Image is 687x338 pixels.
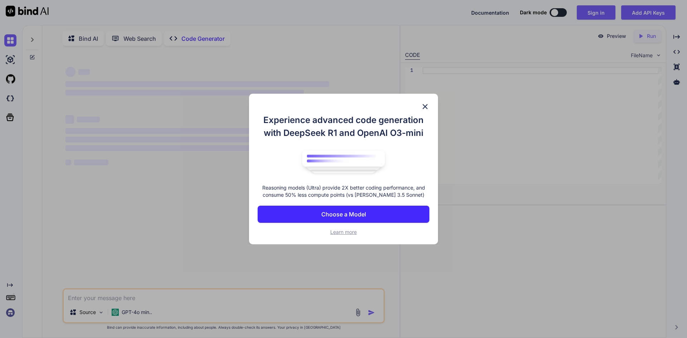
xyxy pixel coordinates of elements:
p: Reasoning models (Ultra) provide 2X better coding performance, and consume 50% less compute point... [258,184,429,199]
span: Learn more [330,229,357,235]
p: Choose a Model [321,210,366,219]
img: bind logo [297,147,390,177]
h1: Experience advanced code generation with DeepSeek R1 and OpenAI O3-mini [258,114,429,139]
button: Choose a Model [258,206,429,223]
img: close [421,102,429,111]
